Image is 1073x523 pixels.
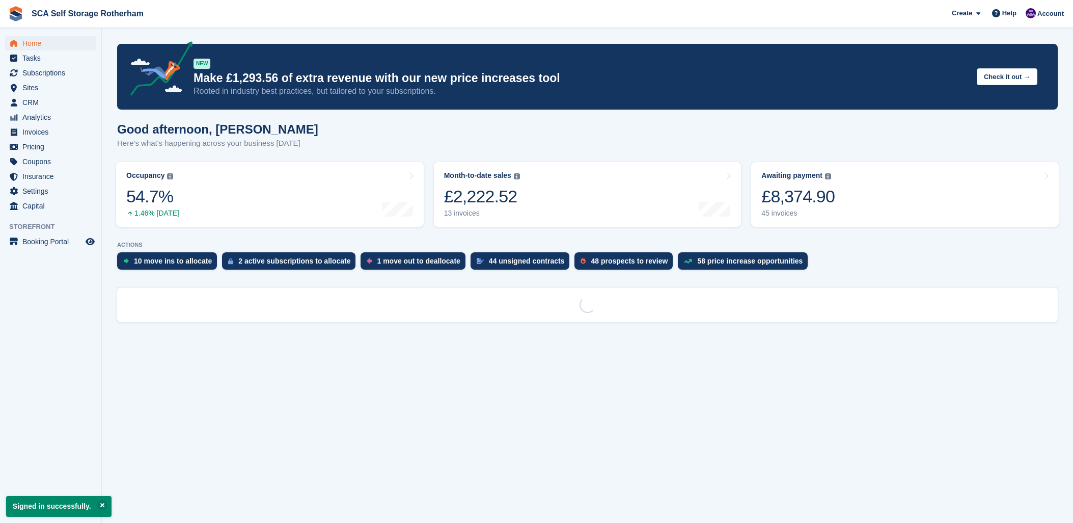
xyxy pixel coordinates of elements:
a: SCA Self Storage Rotherham [27,5,148,22]
div: Month-to-date sales [444,171,511,180]
p: Rooted in industry best practices, but tailored to your subscriptions. [194,86,969,97]
div: £8,374.90 [761,186,835,207]
a: menu [5,199,96,213]
span: Subscriptions [22,66,84,80]
a: 1 move out to deallocate [361,252,470,275]
a: menu [5,140,96,154]
a: menu [5,95,96,110]
h1: Good afternoon, [PERSON_NAME] [117,122,318,136]
img: icon-info-grey-7440780725fd019a000dd9b08b2336e03edf1995a4989e88bcd33f0948082b44.svg [514,173,520,179]
span: Storefront [9,222,101,232]
img: stora-icon-8386f47178a22dfd0bd8f6a31ec36ba5ce8667c1dd55bd0f319d3a0aa187defe.svg [8,6,23,21]
a: 48 prospects to review [574,252,678,275]
span: Sites [22,81,84,95]
div: 58 price increase opportunities [697,257,803,265]
a: menu [5,51,96,65]
div: 10 move ins to allocate [134,257,212,265]
a: 2 active subscriptions to allocate [222,252,361,275]
img: prospect-51fa495bee0391a8d652442698ab0144808aea92771e9ea1ae160a38d050c398.svg [581,258,586,264]
span: Coupons [22,154,84,169]
div: 44 unsigned contracts [489,257,565,265]
a: Preview store [84,236,96,248]
span: Capital [22,199,84,213]
span: Insurance [22,169,84,184]
img: icon-info-grey-7440780725fd019a000dd9b08b2336e03edf1995a4989e88bcd33f0948082b44.svg [825,173,831,179]
div: 1 move out to deallocate [377,257,460,265]
div: 54.7% [126,186,179,207]
div: 1.46% [DATE] [126,209,179,218]
a: menu [5,125,96,139]
div: 45 invoices [761,209,835,218]
a: menu [5,234,96,249]
a: menu [5,184,96,198]
img: icon-info-grey-7440780725fd019a000dd9b08b2336e03edf1995a4989e88bcd33f0948082b44.svg [167,173,173,179]
a: menu [5,154,96,169]
div: 13 invoices [444,209,520,218]
a: menu [5,36,96,50]
a: 58 price increase opportunities [678,252,813,275]
img: move_outs_to_deallocate_icon-f764333ba52eb49d3ac5e1228854f67142a1ed5810a6f6cc68b1a99e826820c5.svg [367,258,372,264]
img: Kelly Neesham [1026,8,1036,18]
div: 2 active subscriptions to allocate [238,257,350,265]
div: 48 prospects to review [591,257,668,265]
a: 44 unsigned contracts [471,252,575,275]
img: price_increase_opportunities-93ffe204e8149a01c8c9dc8f82e8f89637d9d84a8eef4429ea346261dce0b2c0.svg [684,259,692,264]
div: NEW [194,59,210,69]
a: menu [5,110,96,124]
span: Pricing [22,140,84,154]
p: Make £1,293.56 of extra revenue with our new price increases tool [194,71,969,86]
img: active_subscription_to_allocate_icon-d502201f5373d7db506a760aba3b589e785aa758c864c3986d89f69b8ff3... [228,258,233,265]
a: Occupancy 54.7% 1.46% [DATE] [116,162,424,227]
a: menu [5,81,96,95]
img: contract_signature_icon-13c848040528278c33f63329250d36e43548de30e8caae1d1a13099fd9432cc5.svg [477,258,484,264]
div: £2,222.52 [444,186,520,207]
span: Home [22,36,84,50]
div: Awaiting payment [761,171,822,180]
a: menu [5,169,96,184]
span: Help [1002,8,1016,18]
div: Occupancy [126,171,164,180]
span: Booking Portal [22,234,84,249]
span: Tasks [22,51,84,65]
img: price-adjustments-announcement-icon-8257ccfd72463d97f412b2fc003d46551f7dbcb40ab6d574587a9cd5c0d94... [122,41,193,99]
span: Settings [22,184,84,198]
p: Signed in successfully. [6,496,112,517]
a: Awaiting payment £8,374.90 45 invoices [751,162,1059,227]
span: Create [952,8,972,18]
a: menu [5,66,96,80]
span: CRM [22,95,84,110]
img: move_ins_to_allocate_icon-fdf77a2bb77ea45bf5b3d319d69a93e2d87916cf1d5bf7949dd705db3b84f3ca.svg [123,258,129,264]
button: Check it out → [977,68,1037,85]
a: 10 move ins to allocate [117,252,222,275]
p: Here's what's happening across your business [DATE] [117,138,318,149]
p: ACTIONS [117,242,1058,248]
span: Account [1037,9,1064,19]
span: Analytics [22,110,84,124]
span: Invoices [22,125,84,139]
a: Month-to-date sales £2,222.52 13 invoices [434,162,741,227]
